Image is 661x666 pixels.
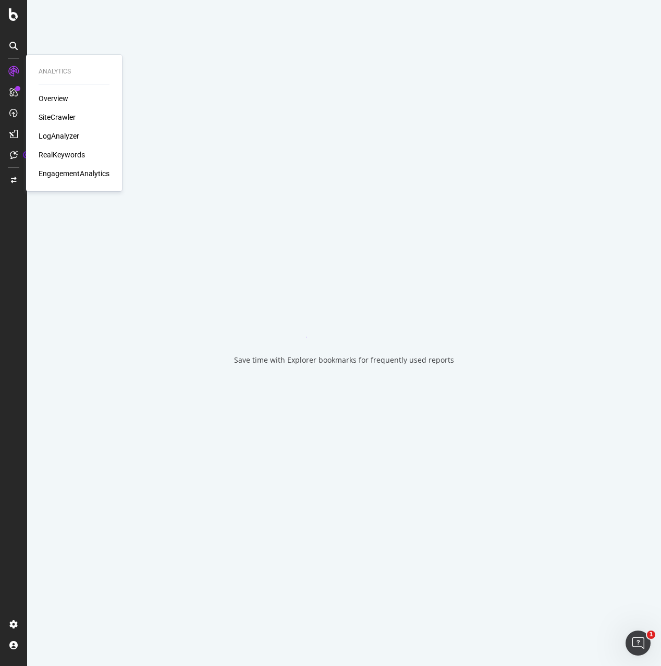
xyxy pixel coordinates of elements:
div: Analytics [39,67,109,76]
a: SiteCrawler [39,112,76,122]
a: EngagementAnalytics [39,168,109,179]
div: Save time with Explorer bookmarks for frequently used reports [234,355,454,365]
a: Overview [39,93,68,104]
iframe: Intercom live chat [626,631,651,656]
a: RealKeywords [39,150,85,160]
a: LogAnalyzer [39,131,79,141]
div: Tooltip anchor [22,150,31,159]
div: animation [307,301,382,338]
span: 1 [647,631,655,639]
